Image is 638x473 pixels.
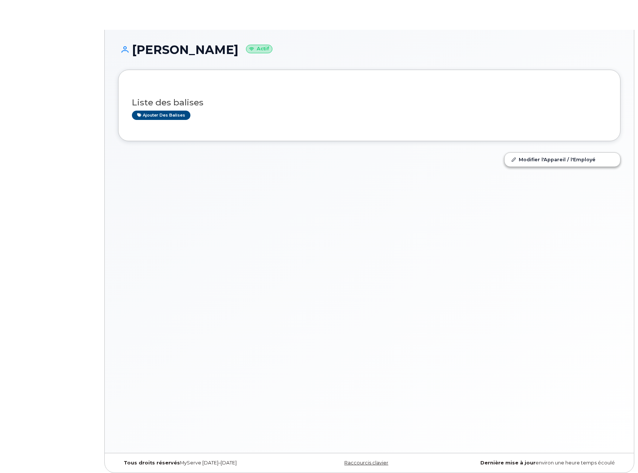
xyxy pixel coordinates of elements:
[480,460,536,466] strong: Dernière mise à jour
[453,460,620,466] div: environ une heure temps écoulé
[124,460,180,466] strong: Tous droits réservés
[132,111,190,120] a: Ajouter des balises
[118,43,620,56] h1: [PERSON_NAME]
[344,460,388,466] a: Raccourcis clavier
[132,98,607,107] h3: Liste des balises
[118,460,285,466] div: MyServe [DATE]–[DATE]
[505,153,620,166] a: Modifier l'Appareil / l'Employé
[246,45,272,53] small: Actif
